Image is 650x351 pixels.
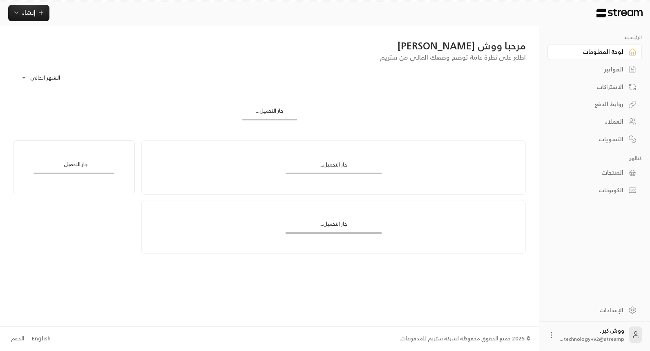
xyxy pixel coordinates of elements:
p: الرئيسية [547,34,642,41]
div: الإعدادات [558,306,623,314]
span: technology+v2@streamp... [561,335,624,343]
div: الشهر الحالي [17,67,78,89]
a: الاشتراكات [547,79,642,95]
a: الفواتير [547,62,642,78]
a: الإعدادات [547,302,642,318]
div: مرحبًا ووش [PERSON_NAME] [13,39,526,52]
div: روابط الدفع [558,100,623,108]
p: كتالوج [547,155,642,162]
div: لوحة المعلومات [558,48,623,56]
a: التسويات [547,131,642,147]
div: English [32,335,51,343]
a: العملاء [547,114,642,130]
a: روابط الدفع [547,96,642,112]
button: إنشاء [8,5,49,21]
div: المنتجات [558,169,623,177]
div: ووش كير . [561,327,624,343]
div: التسويات [558,135,623,143]
div: © 2025 جميع الحقوق محفوظة لشركة ستريم للمدفوعات. [400,335,531,343]
div: الفواتير [558,65,623,73]
div: جار التحميل... [34,160,115,172]
div: جار التحميل... [242,107,297,119]
a: الدعم [8,331,27,346]
span: إنشاء [22,7,36,18]
span: اطلع على نظرة عامة توضح وضعك المالي من ستريم [380,51,526,63]
img: Logo [596,9,643,18]
a: المنتجات [547,165,642,181]
div: الكوبونات [558,186,623,194]
div: الاشتراكات [558,83,623,91]
div: العملاء [558,118,623,126]
div: جار التحميل... [286,220,382,232]
a: لوحة المعلومات [547,44,642,60]
a: الكوبونات [547,182,642,198]
div: جار التحميل... [286,161,382,173]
